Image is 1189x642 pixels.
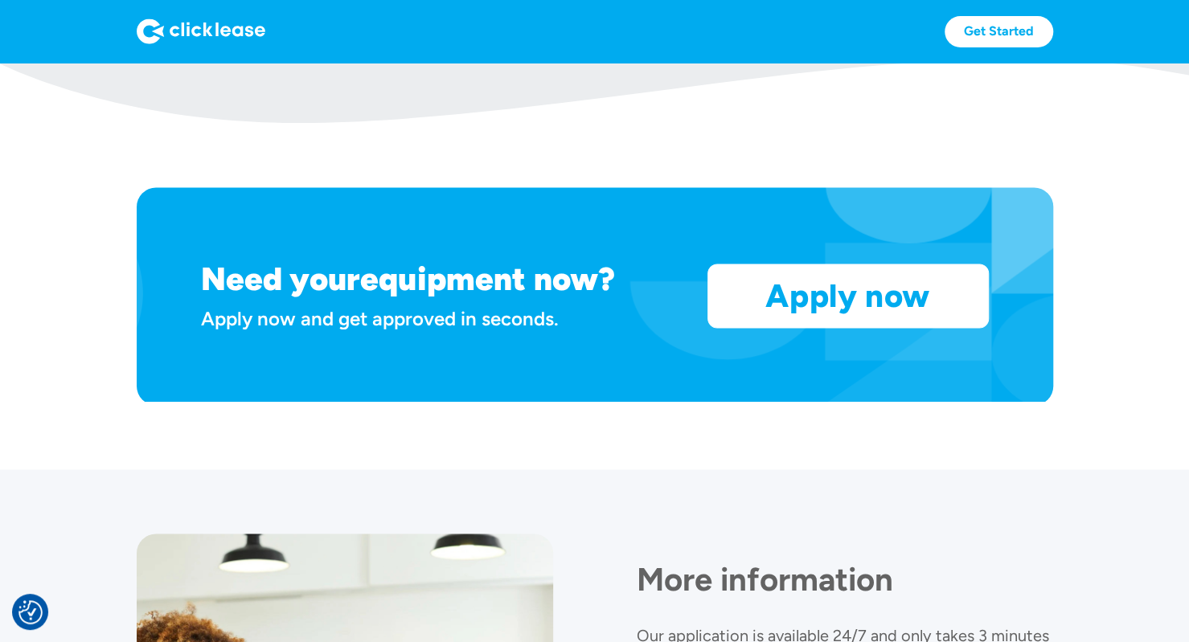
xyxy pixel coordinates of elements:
div: Apply now and get approved in seconds. [201,305,688,333]
img: Revisit consent button [18,600,43,624]
h1: Need your [201,260,360,298]
img: Logo [137,18,265,44]
a: Apply now [708,264,988,327]
button: Consent Preferences [18,600,43,624]
h1: More information [637,559,1053,598]
a: Get Started [945,16,1053,47]
h1: equipment now? [360,260,615,298]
